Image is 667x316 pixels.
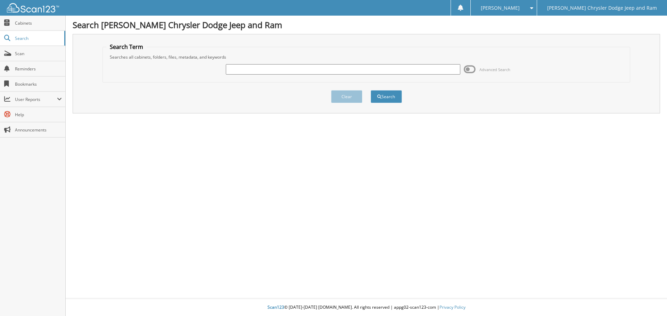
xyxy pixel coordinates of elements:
[331,90,362,103] button: Clear
[7,3,59,12] img: scan123-logo-white.svg
[547,6,657,10] span: [PERSON_NAME] Chrysler Dodge Jeep and Ram
[15,20,62,26] span: Cabinets
[371,90,402,103] button: Search
[439,304,466,310] a: Privacy Policy
[15,51,62,57] span: Scan
[66,299,667,316] div: © [DATE]-[DATE] [DOMAIN_NAME]. All rights reserved | appg02-scan123-com |
[15,96,57,102] span: User Reports
[15,35,61,41] span: Search
[267,304,284,310] span: Scan123
[73,19,660,31] h1: Search [PERSON_NAME] Chrysler Dodge Jeep and Ram
[15,81,62,87] span: Bookmarks
[479,67,510,72] span: Advanced Search
[15,66,62,72] span: Reminders
[632,283,667,316] iframe: Chat Widget
[106,43,147,51] legend: Search Term
[15,112,62,118] span: Help
[481,6,520,10] span: [PERSON_NAME]
[106,54,627,60] div: Searches all cabinets, folders, files, metadata, and keywords
[15,127,62,133] span: Announcements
